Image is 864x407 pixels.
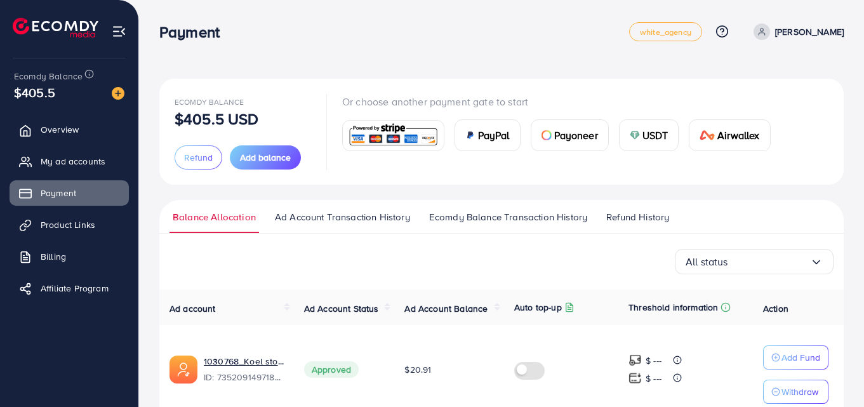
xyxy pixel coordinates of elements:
[728,252,810,272] input: Search for option
[240,151,291,164] span: Add balance
[13,18,98,37] img: logo
[781,350,820,365] p: Add Fund
[455,119,521,151] a: cardPayPal
[628,300,718,315] p: Threshold information
[700,130,715,140] img: card
[554,128,598,143] span: Payoneer
[204,355,284,384] div: <span class='underline'>1030768_Koel store_1711792217396</span></br>7352091497182806017
[763,380,828,404] button: Withdraw
[342,120,444,151] a: card
[275,210,410,224] span: Ad Account Transaction History
[41,218,95,231] span: Product Links
[41,250,66,263] span: Billing
[629,22,702,41] a: white_agency
[404,363,431,376] span: $20.91
[14,70,83,83] span: Ecomdy Balance
[41,187,76,199] span: Payment
[781,384,818,399] p: Withdraw
[763,302,788,315] span: Action
[675,249,834,274] div: Search for option
[640,28,691,36] span: white_agency
[169,356,197,384] img: ic-ads-acc.e4c84228.svg
[10,149,129,174] a: My ad accounts
[204,371,284,384] span: ID: 7352091497182806017
[775,24,844,39] p: [PERSON_NAME]
[646,371,661,386] p: $ ---
[169,302,216,315] span: Ad account
[10,117,129,142] a: Overview
[429,210,587,224] span: Ecomdy Balance Transaction History
[41,282,109,295] span: Affiliate Program
[646,353,661,368] p: $ ---
[112,87,124,100] img: image
[628,354,642,367] img: top-up amount
[686,252,728,272] span: All status
[606,210,669,224] span: Refund History
[748,23,844,40] a: [PERSON_NAME]
[689,119,770,151] a: cardAirwallex
[175,145,222,170] button: Refund
[304,302,379,315] span: Ad Account Status
[717,128,759,143] span: Airwallex
[159,23,230,41] h3: Payment
[175,97,244,107] span: Ecomdy Balance
[184,151,213,164] span: Refund
[173,210,256,224] span: Balance Allocation
[10,244,129,269] a: Billing
[347,122,440,149] img: card
[10,276,129,301] a: Affiliate Program
[630,130,640,140] img: card
[41,123,79,136] span: Overview
[642,128,668,143] span: USDT
[342,94,781,109] p: Or choose another payment gate to start
[14,83,55,102] span: $405.5
[514,300,562,315] p: Auto top-up
[230,145,301,170] button: Add balance
[763,345,828,370] button: Add Fund
[304,361,359,378] span: Approved
[175,111,259,126] p: $405.5 USD
[10,212,129,237] a: Product Links
[619,119,679,151] a: cardUSDT
[112,24,126,39] img: menu
[542,130,552,140] img: card
[628,371,642,385] img: top-up amount
[478,128,510,143] span: PayPal
[204,355,284,368] a: 1030768_Koel store_1711792217396
[41,155,105,168] span: My ad accounts
[465,130,475,140] img: card
[531,119,609,151] a: cardPayoneer
[10,180,129,206] a: Payment
[404,302,488,315] span: Ad Account Balance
